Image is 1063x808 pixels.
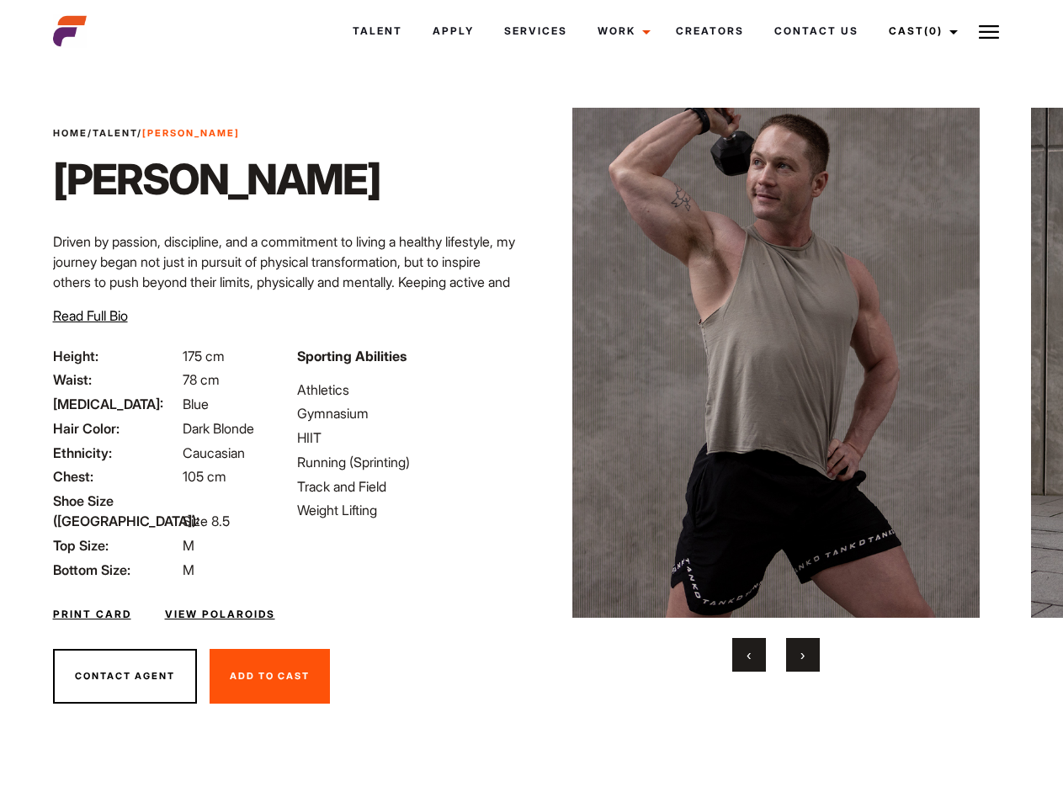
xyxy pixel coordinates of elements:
[53,369,179,390] span: Waist:
[297,380,521,400] li: Athletics
[165,607,275,622] a: View Polaroids
[53,394,179,414] span: [MEDICAL_DATA]:
[183,371,220,388] span: 78 cm
[183,348,225,364] span: 175 cm
[53,491,179,531] span: Shoe Size ([GEOGRAPHIC_DATA]):
[53,535,179,555] span: Top Size:
[53,418,179,439] span: Hair Color:
[53,649,197,704] button: Contact Agent
[800,646,805,663] span: Next
[183,468,226,485] span: 105 cm
[53,560,179,580] span: Bottom Size:
[93,127,137,139] a: Talent
[183,537,194,554] span: M
[417,8,489,54] a: Apply
[183,561,194,578] span: M
[489,8,582,54] a: Services
[53,306,128,326] button: Read Full Bio
[297,428,521,448] li: HIIT
[297,348,407,364] strong: Sporting Abilities
[297,452,521,472] li: Running (Sprinting)
[53,127,88,139] a: Home
[53,466,179,486] span: Chest:
[874,8,968,54] a: Cast(0)
[297,500,521,520] li: Weight Lifting
[297,476,521,497] li: Track and Field
[53,154,380,205] h1: [PERSON_NAME]
[338,8,417,54] a: Talent
[210,649,330,704] button: Add To Cast
[183,444,245,461] span: Caucasian
[759,8,874,54] a: Contact Us
[53,14,87,48] img: cropped-aefm-brand-fav-22-square.png
[661,8,759,54] a: Creators
[142,127,240,139] strong: [PERSON_NAME]
[582,8,661,54] a: Work
[297,403,521,423] li: Gymnasium
[230,670,310,682] span: Add To Cast
[53,231,522,332] p: Driven by passion, discipline, and a commitment to living a healthy lifestyle, my journey began n...
[924,24,943,37] span: (0)
[53,346,179,366] span: Height:
[53,443,179,463] span: Ethnicity:
[183,513,230,529] span: Size 8.5
[53,307,128,324] span: Read Full Bio
[979,22,999,42] img: Burger icon
[183,396,209,412] span: Blue
[747,646,751,663] span: Previous
[53,607,131,622] a: Print Card
[183,420,254,437] span: Dark Blonde
[53,126,240,141] span: / /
